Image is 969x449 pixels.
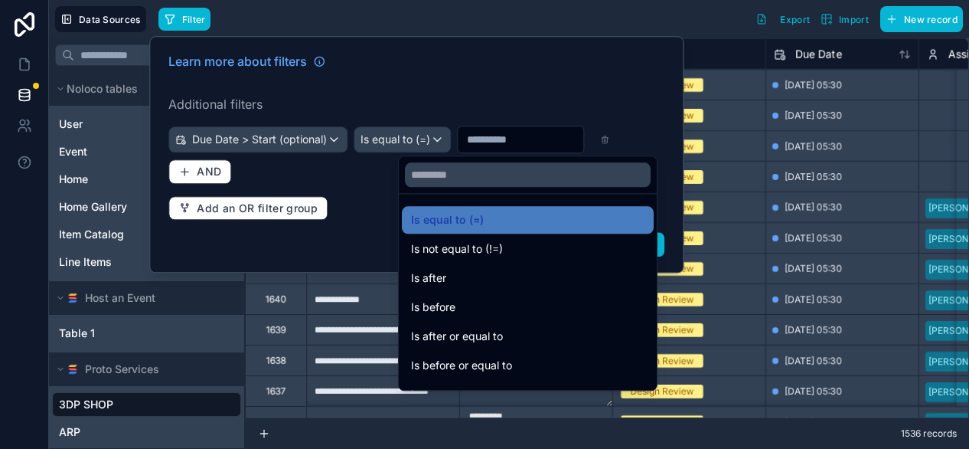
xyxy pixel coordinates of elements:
span: [DATE] 05:30 [785,110,842,122]
button: Export [750,6,815,32]
span: Is after or equal to [411,327,503,346]
span: Due Date [795,47,842,62]
span: Is empty [411,385,455,404]
span: [DATE] 05:30 [785,263,842,275]
span: [DATE] 05:30 [785,140,842,152]
span: Is before or equal to [411,356,512,375]
a: New record [874,6,963,32]
span: Is not equal to (!=) [411,240,503,258]
span: [DATE] 05:30 [785,79,842,91]
button: Filter [158,8,211,31]
span: [DATE] 05:30 [785,171,842,183]
span: Import [839,14,869,25]
span: Is after [411,269,446,287]
span: New record [904,14,958,25]
div: 1636 [266,416,286,428]
span: Export [780,14,810,25]
span: Filter [182,14,206,25]
div: Design Review [630,293,694,306]
div: 1639 [266,324,286,336]
span: [DATE] 05:30 [785,385,842,398]
span: [DATE] 05:30 [785,232,842,244]
div: Design Review [630,323,694,337]
span: 1536 records [901,428,957,440]
div: 1638 [266,355,286,367]
button: New record [880,6,963,32]
button: Data Sources [55,6,146,32]
span: Is before [411,298,455,316]
div: 1637 [266,385,286,398]
span: [DATE] 05:30 [785,202,842,214]
div: Design Review [630,385,694,398]
span: [DATE] 05:30 [785,355,842,367]
button: Import [815,6,874,32]
div: Design Review [630,415,694,429]
span: [DATE] 05:30 [785,416,842,428]
div: 1640 [266,293,287,306]
span: [DATE] 05:30 [785,324,842,336]
span: Data Sources [79,14,141,25]
div: Design Review [630,354,694,368]
span: Is equal to (=) [411,211,484,229]
span: [DATE] 05:30 [785,293,842,306]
